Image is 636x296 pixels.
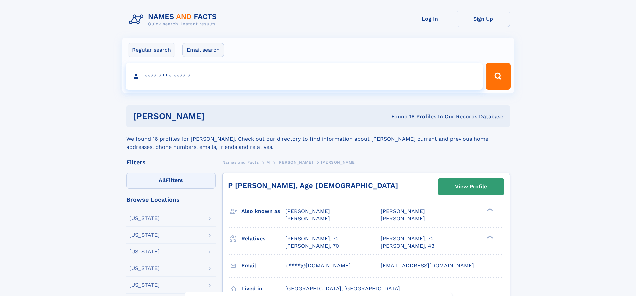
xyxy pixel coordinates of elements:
a: View Profile [438,179,504,195]
div: ❯ [485,235,493,239]
h3: Email [241,260,285,271]
span: [PERSON_NAME] [381,215,425,222]
a: [PERSON_NAME], 72 [285,235,339,242]
a: [PERSON_NAME], 70 [285,242,339,250]
span: [EMAIL_ADDRESS][DOMAIN_NAME] [381,262,474,269]
a: M [266,158,270,166]
span: All [159,177,166,183]
label: Filters [126,173,216,189]
a: Names and Facts [222,158,259,166]
a: [PERSON_NAME], 43 [381,242,434,250]
a: [PERSON_NAME] [277,158,313,166]
div: Found 16 Profiles In Our Records Database [298,113,503,120]
div: We found 16 profiles for [PERSON_NAME]. Check out our directory to find information about [PERSON... [126,127,510,151]
a: [PERSON_NAME], 72 [381,235,434,242]
div: [US_STATE] [129,232,160,238]
h3: Relatives [241,233,285,244]
div: Filters [126,159,216,165]
div: [US_STATE] [129,282,160,288]
input: search input [126,63,483,90]
span: [PERSON_NAME] [381,208,425,214]
label: Regular search [128,43,175,57]
span: [PERSON_NAME] [277,160,313,165]
span: [GEOGRAPHIC_DATA], [GEOGRAPHIC_DATA] [285,285,400,292]
img: Logo Names and Facts [126,11,222,29]
h1: [PERSON_NAME] [133,112,298,120]
div: [US_STATE] [129,216,160,221]
a: Log In [403,11,457,27]
a: Sign Up [457,11,510,27]
div: ❯ [485,208,493,212]
h3: Lived in [241,283,285,294]
span: [PERSON_NAME] [321,160,357,165]
h3: Also known as [241,206,285,217]
span: [PERSON_NAME] [285,215,330,222]
span: [PERSON_NAME] [285,208,330,214]
div: View Profile [455,179,487,194]
div: [US_STATE] [129,266,160,271]
a: P [PERSON_NAME], Age [DEMOGRAPHIC_DATA] [228,181,398,190]
div: [US_STATE] [129,249,160,254]
button: Search Button [486,63,510,90]
label: Email search [182,43,224,57]
div: Browse Locations [126,197,216,203]
span: M [266,160,270,165]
